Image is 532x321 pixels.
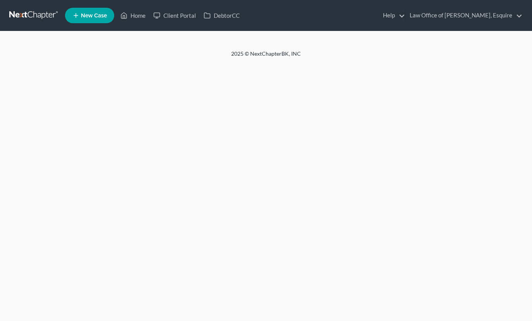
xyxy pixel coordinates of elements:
[200,9,244,22] a: DebtorCC
[45,50,487,64] div: 2025 © NextChapterBK, INC
[65,8,114,23] new-legal-case-button: New Case
[379,9,405,22] a: Help
[117,9,149,22] a: Home
[406,9,522,22] a: Law Office of [PERSON_NAME], Esquire
[149,9,200,22] a: Client Portal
